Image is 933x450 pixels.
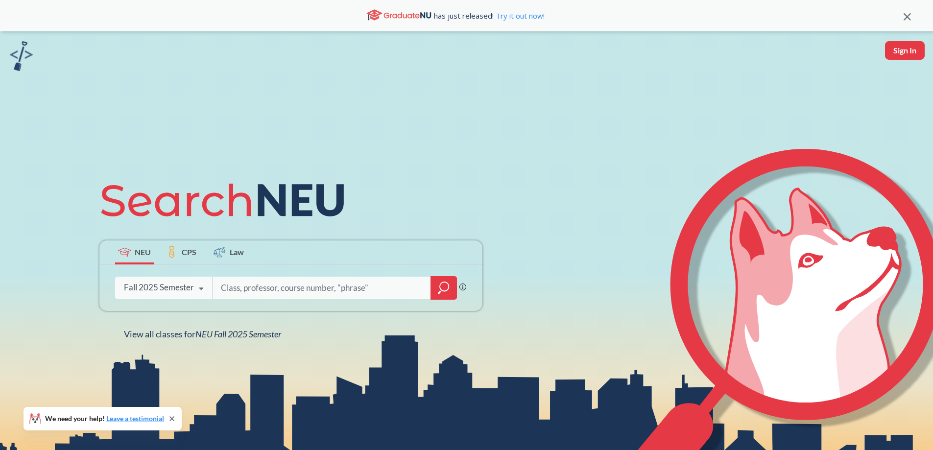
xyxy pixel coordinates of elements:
span: We need your help! [45,415,164,422]
input: Class, professor, course number, "phrase" [220,278,424,298]
span: NEU Fall 2025 Semester [195,329,281,339]
span: Law [230,246,244,258]
a: Try it out now! [494,11,545,21]
div: magnifying glass [431,276,457,300]
img: sandbox logo [10,41,33,71]
a: Leave a testimonial [106,414,164,423]
span: View all classes for [124,329,281,339]
a: sandbox logo [10,41,33,74]
button: Sign In [885,41,925,60]
span: NEU [135,246,151,258]
div: Fall 2025 Semester [124,282,194,293]
span: CPS [182,246,196,258]
svg: magnifying glass [438,281,450,295]
span: has just released! [434,10,545,21]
